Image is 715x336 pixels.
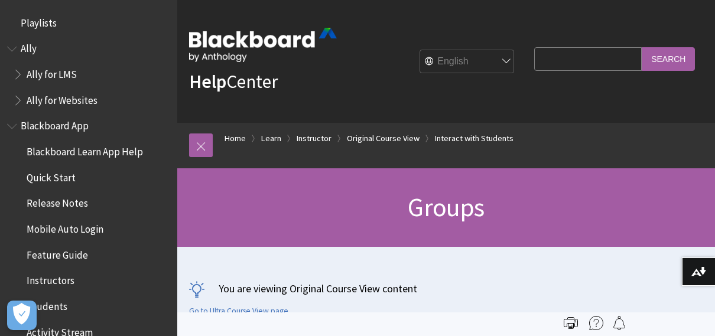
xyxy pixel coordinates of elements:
[27,90,97,106] span: Ally for Websites
[27,168,76,184] span: Quick Start
[27,245,88,261] span: Feature Guide
[408,191,484,223] span: Groups
[189,306,290,317] a: Go to Ultra Course View page.
[7,39,170,110] nav: Book outline for Anthology Ally Help
[297,131,331,146] a: Instructor
[261,131,281,146] a: Learn
[225,131,246,146] a: Home
[189,28,337,62] img: Blackboard by Anthology
[7,13,170,33] nav: Book outline for Playlists
[189,70,226,93] strong: Help
[189,70,278,93] a: HelpCenter
[589,316,603,330] img: More help
[27,219,103,235] span: Mobile Auto Login
[27,296,67,312] span: Students
[21,13,57,29] span: Playlists
[435,131,513,146] a: Interact with Students
[21,116,89,132] span: Blackboard App
[27,271,74,287] span: Instructors
[27,64,77,80] span: Ally for LMS
[564,316,578,330] img: Print
[612,316,626,330] img: Follow this page
[347,131,420,146] a: Original Course View
[420,50,515,74] select: Site Language Selector
[27,142,143,158] span: Blackboard Learn App Help
[642,47,695,70] input: Search
[21,39,37,55] span: Ally
[27,194,88,210] span: Release Notes
[7,301,37,330] button: Open Preferences
[189,281,703,296] p: You are viewing Original Course View content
